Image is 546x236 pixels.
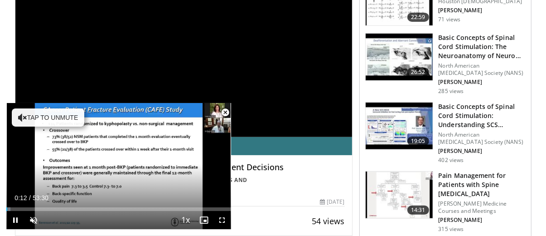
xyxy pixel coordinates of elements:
[439,216,526,224] p: [PERSON_NAME]
[439,157,464,164] p: 402 views
[29,194,31,202] span: /
[439,16,461,23] p: 71 views
[439,102,526,129] h3: Basic Concepts of Spinal Cord Stimulation: Understanding SCS Mechani…
[216,103,234,122] button: Close
[6,211,24,229] button: Pause
[119,162,345,172] h4: [MEDICAL_DATA] and Treatment Decisions
[195,211,213,229] button: Enable picture-in-picture mode
[213,211,231,229] button: Fullscreen
[439,62,526,77] p: North American [MEDICAL_DATA] Society (NANS)
[439,7,526,14] p: [PERSON_NAME]
[407,13,429,22] span: 22:59
[33,194,48,202] span: 53:30
[439,171,526,198] h3: Pain Management for Patients with Spine [MEDICAL_DATA]
[312,216,345,226] span: 54 views
[366,172,433,219] img: d97692dc-9f18-4e90-87c2-562f424998fc.150x105_q85_crop-smart_upscale.jpg
[320,198,344,206] div: [DATE]
[119,176,345,192] div: By FEATURING
[407,68,429,77] span: 26:52
[366,103,433,150] img: 1680daec-fcfd-4287-ac41-19e7acb46365.150x105_q85_crop-smart_upscale.jpg
[439,131,526,146] p: North American [MEDICAL_DATA] Society (NANS)
[6,207,231,211] div: Progress Bar
[177,211,195,229] button: Playback Rate
[12,108,84,127] button: Tap to unmute
[24,211,43,229] button: Unmute
[365,171,526,233] a: 14:31 Pain Management for Patients with Spine [MEDICAL_DATA] [PERSON_NAME] Medicine Courses and M...
[439,200,526,215] p: [PERSON_NAME] Medicine Courses and Meetings
[407,137,429,146] span: 19:05
[439,147,526,155] p: [PERSON_NAME]
[6,103,231,230] video-js: Video Player
[439,226,464,233] p: 315 views
[439,88,464,95] p: 285 views
[439,79,526,86] p: [PERSON_NAME]
[366,34,433,81] img: 56f187c5-4ee0-4fea-bafd-440954693c71.150x105_q85_crop-smart_upscale.jpg
[365,33,526,95] a: 26:52 Basic Concepts of Spinal Cord Stimulation: The Neuroanatomy of Neuro… North American [MEDIC...
[407,206,429,215] span: 14:31
[439,33,526,60] h3: Basic Concepts of Spinal Cord Stimulation: The Neuroanatomy of Neuro…
[14,194,27,202] span: 0:12
[365,102,526,164] a: 19:05 Basic Concepts of Spinal Cord Stimulation: Understanding SCS Mechani… North American [MEDIC...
